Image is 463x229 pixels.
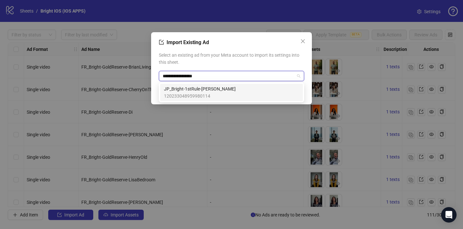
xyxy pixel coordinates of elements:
[441,207,457,223] div: Open Intercom Messenger
[159,40,164,45] span: import
[159,52,304,66] span: Select an existing ad from your Meta account to import its settings into this sheet.
[300,39,305,44] span: close
[164,92,236,100] span: 120233048959980114
[160,84,303,101] div: JP_Bright-1stRule-Christie
[167,39,209,45] span: Import Existing Ad
[298,36,308,46] button: Close
[164,85,236,92] span: JP_Bright-1stRule-[PERSON_NAME]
